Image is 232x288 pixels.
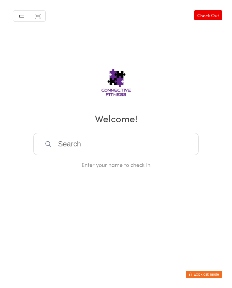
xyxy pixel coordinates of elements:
[186,271,222,278] button: Exit kiosk mode
[33,161,199,168] div: Enter your name to check in
[194,10,222,20] a: Check Out
[6,111,226,125] h2: Welcome!
[33,133,199,155] input: Search
[82,58,150,103] img: Connective Fitness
